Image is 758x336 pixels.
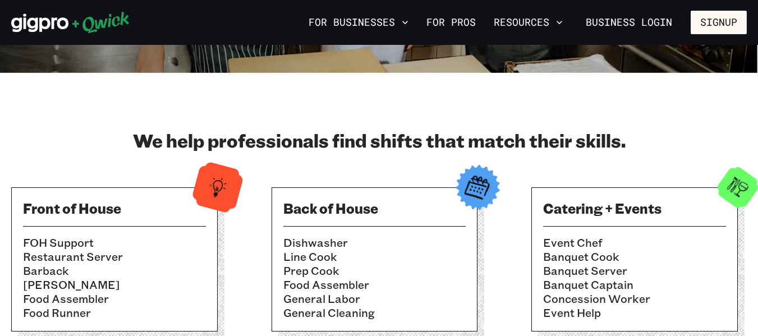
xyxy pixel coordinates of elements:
li: General Cleaning [283,306,466,320]
li: Restaurant Server [23,250,206,264]
li: Event Help [543,306,726,320]
li: Banquet Cook [543,250,726,264]
li: Food Assembler [23,292,206,306]
li: Line Cook [283,250,466,264]
li: Prep Cook [283,264,466,278]
li: Food Runner [23,306,206,320]
li: [PERSON_NAME] [23,278,206,292]
li: Dishwasher [283,236,466,250]
h3: Catering + Events [543,199,726,217]
button: For Businesses [304,13,413,32]
li: Event Chef [543,236,726,250]
li: Concession Worker [543,292,726,306]
button: Signup [691,11,747,34]
li: Food Assembler [283,278,466,292]
li: Banquet Server [543,264,726,278]
h3: Back of House [283,199,466,217]
a: Business Login [576,11,682,34]
h3: Front of House [23,199,206,217]
li: General Labor [283,292,466,306]
a: For Pros [422,13,480,32]
button: Resources [489,13,567,32]
li: Barback [23,264,206,278]
li: FOH Support [23,236,206,250]
h2: We help professionals find shifts that match their skills. [11,129,747,151]
li: Banquet Captain [543,278,726,292]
